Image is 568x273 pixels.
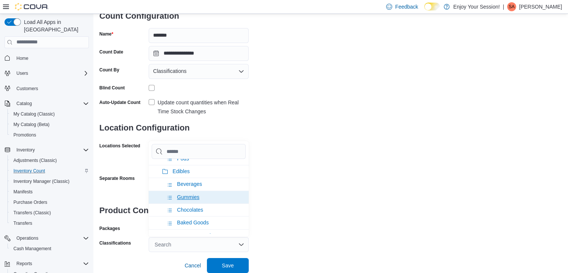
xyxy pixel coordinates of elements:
span: Purchase Orders [13,199,47,205]
span: Adjustments (Classic) [10,156,89,165]
span: Adjustments (Classic) [13,157,57,163]
span: Users [16,70,28,76]
button: Manifests [7,187,92,197]
a: Inventory Count [10,166,48,175]
button: Inventory Manager (Classic) [7,176,92,187]
span: Promotions [13,132,36,138]
span: Customers [16,86,38,92]
label: Packages [99,226,120,231]
span: My Catalog (Beta) [10,120,89,129]
span: Cash Management [13,246,51,252]
button: Open list of options [238,68,244,74]
span: Gummies [177,194,199,200]
span: My Catalog (Classic) [13,111,55,117]
a: Manifests [10,187,35,196]
button: Catalog [1,98,92,109]
span: Users [13,69,89,78]
p: | [503,2,504,11]
a: Customers [13,84,41,93]
span: Operations [16,235,38,241]
button: My Catalog (Beta) [7,119,92,130]
h3: Product Configuration [99,199,249,223]
span: Dark Mode [424,10,425,11]
span: Inventory Manager (Classic) [13,178,69,184]
span: Inventory [16,147,35,153]
span: Manifests [13,189,32,195]
a: Adjustments (Classic) [10,156,60,165]
span: Purchase Orders [10,198,89,207]
a: Inventory Manager (Classic) [10,177,72,186]
span: Chocolates [177,207,203,213]
button: Operations [13,234,41,243]
button: Cancel [181,258,204,273]
a: Promotions [10,131,39,139]
span: Inventory [13,145,89,154]
div: Separate Rooms [99,175,135,181]
button: Inventory [13,145,38,154]
a: Transfers (Classic) [10,208,54,217]
span: Transfers (Classic) [10,208,89,217]
span: My Catalog (Beta) [13,122,50,128]
button: Users [1,68,92,79]
div: Sabir Ali [507,2,516,11]
label: Name [99,31,113,37]
span: SA [509,2,515,11]
button: Cash Management [7,243,92,254]
span: Baked Goods [177,220,209,226]
span: Transfers [10,219,89,228]
button: My Catalog (Classic) [7,109,92,119]
span: Operations [13,234,89,243]
span: Reports [13,259,89,268]
a: Transfers [10,219,35,228]
button: Users [13,69,31,78]
span: Edibles [173,168,190,174]
button: Inventory [1,145,92,155]
span: Home [13,53,89,63]
button: Home [1,53,92,64]
span: Classifications [153,67,186,76]
label: Count By [99,67,119,73]
a: Purchase Orders [10,198,50,207]
span: Inventory Count [10,166,89,175]
span: Manifests [10,187,89,196]
label: Auto-Update Count [99,99,140,105]
button: Operations [1,233,92,243]
span: Catalog [16,101,32,107]
label: Locations Selected [99,143,140,149]
input: Chip List selector [152,144,246,159]
button: Catalog [13,99,35,108]
p: [PERSON_NAME] [519,2,562,11]
span: Catalog [13,99,89,108]
span: Transfers [13,220,32,226]
div: 1 [149,140,249,149]
span: Savoury Snacks [177,233,215,239]
a: My Catalog (Beta) [10,120,53,129]
span: Transfers (Classic) [13,210,51,216]
span: Customers [13,84,89,93]
h3: Location Configuration [99,116,249,140]
h3: Count Configuration [99,4,249,28]
div: Blind Count [99,85,125,91]
span: Inventory Count [13,168,45,174]
span: My Catalog (Classic) [10,110,89,119]
a: My Catalog (Classic) [10,110,58,119]
a: Cash Management [10,244,54,253]
button: Adjustments (Classic) [7,155,92,166]
a: Home [13,54,31,63]
label: Count Date [99,49,123,55]
span: Load All Apps in [GEOGRAPHIC_DATA] [21,18,89,33]
span: Home [16,55,28,61]
span: Save [222,262,234,269]
input: Dark Mode [424,3,440,10]
div: Update count quantities when Real Time Stock Changes [158,98,249,116]
button: Transfers (Classic) [7,208,92,218]
span: Pods [177,156,189,162]
button: Reports [1,258,92,269]
span: Feedback [395,3,418,10]
button: Inventory Count [7,166,92,176]
button: Reports [13,259,35,268]
label: Classifications [99,240,131,246]
span: Cash Management [10,244,89,253]
span: Promotions [10,131,89,139]
p: Enjoy Your Session! [453,2,500,11]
